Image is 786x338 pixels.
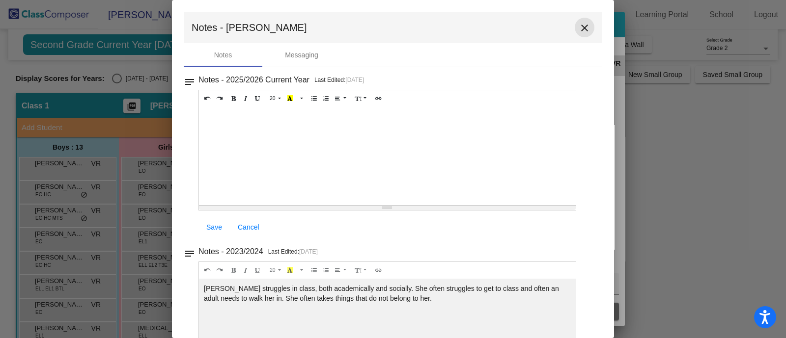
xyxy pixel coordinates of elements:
button: Link (CTRL+K) [372,264,385,276]
h3: Notes - 2025/2026 Current Year [198,73,309,87]
button: Link (CTRL+K) [372,93,385,104]
button: Redo (CTRL+Y) [213,264,225,276]
button: Line Height [352,264,370,276]
button: Italic (CTRL+I) [240,93,252,104]
span: Notes - [PERSON_NAME] [192,20,307,35]
button: Redo (CTRL+Y) [213,93,225,104]
mat-icon: notes [184,245,196,257]
button: Ordered list (CTRL+SHIFT+NUM8) [320,93,332,104]
div: Resize [199,206,576,210]
button: Italic (CTRL+I) [240,264,252,276]
button: Recent Color [284,93,296,104]
button: Undo (CTRL+Z) [201,264,214,276]
button: Underline (CTRL+U) [252,264,264,276]
span: Cancel [238,223,259,231]
span: 20 [270,95,276,101]
button: Unordered list (CTRL+SHIFT+NUM7) [308,264,320,276]
button: Paragraph [332,264,350,276]
h3: Notes - 2023/2024 [198,245,263,259]
button: Paragraph [332,93,350,104]
span: [DATE] [299,248,318,255]
span: Save [206,223,222,231]
button: Bold (CTRL+B) [228,93,240,104]
button: Underline (CTRL+U) [252,93,264,104]
mat-icon: notes [184,73,196,85]
button: Unordered list (CTRL+SHIFT+NUM7) [308,93,320,104]
button: Ordered list (CTRL+SHIFT+NUM8) [320,264,332,276]
div: Messaging [285,50,318,60]
span: [DATE] [345,77,364,83]
button: Recent Color [284,264,296,276]
button: Undo (CTRL+Z) [201,93,214,104]
p: Last Edited: [314,75,364,85]
button: Bold (CTRL+B) [228,264,240,276]
div: Notes [214,50,232,60]
button: Font Size [266,264,284,276]
button: More Color [296,264,306,276]
p: Last Edited: [268,247,318,257]
button: Line Height [352,93,370,104]
mat-icon: close [579,22,590,34]
button: More Color [296,93,306,104]
button: Font Size [266,93,284,104]
span: 20 [270,267,276,273]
